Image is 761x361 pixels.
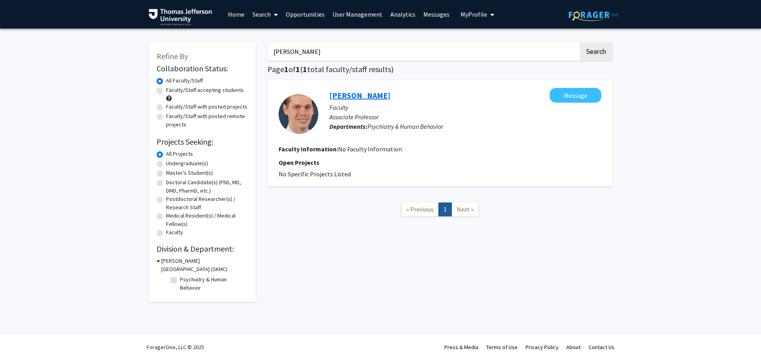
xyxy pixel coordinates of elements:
label: Undergraduate(s) [166,159,208,168]
a: Press & Media [444,344,478,351]
iframe: Chat [6,325,34,355]
button: Message Matthew Wintersteen [550,88,601,103]
a: [PERSON_NAME] [329,90,390,100]
input: Search Keywords [268,42,579,61]
span: Refine By [157,51,188,61]
a: User Management [329,0,386,28]
a: Home [224,0,249,28]
label: All Faculty/Staff [166,76,203,85]
span: No Faculty Information [338,145,402,153]
p: Open Projects [279,158,601,167]
label: All Projects [166,150,193,158]
h3: [PERSON_NAME][GEOGRAPHIC_DATA] (SKMC) [161,257,248,273]
a: Next Page [451,202,479,216]
label: Master's Student(s) [166,169,213,177]
b: Faculty Information: [279,145,338,153]
label: Postdoctoral Researcher(s) / Research Staff [166,195,248,212]
span: My Profile [461,10,487,18]
h2: Division & Department: [157,244,248,254]
a: Opportunities [282,0,329,28]
label: Faculty/Staff with posted projects [166,103,247,111]
p: Associate Professor [329,112,601,122]
a: Privacy Policy [526,344,558,351]
span: « Previous [406,205,434,213]
a: About [566,344,581,351]
a: Search [249,0,282,28]
span: Psychiatry & Human Behavior [367,122,443,130]
a: Previous Page [401,202,439,216]
div: ForagerOne, LLC © 2025 [147,333,204,361]
label: Medical Resident(s) / Medical Fellow(s) [166,212,248,228]
label: Faculty/Staff accepting students [166,86,244,94]
h2: Projects Seeking: [157,137,248,147]
span: Next » [457,205,474,213]
label: Psychiatry & Human Behavior [180,275,246,292]
h1: Page of ( total faculty/staff results) [268,65,612,74]
button: Search [580,42,612,61]
a: Contact Us [589,344,614,351]
p: Faculty [329,103,601,112]
label: Faculty [166,228,183,237]
span: No Specific Projects Listed [279,170,351,178]
span: 1 [284,64,289,74]
span: 1 [296,64,300,74]
img: ForagerOne Logo [569,9,618,21]
img: Thomas Jefferson University Logo [149,9,212,25]
h2: Collaboration Status: [157,64,248,73]
b: Departments: [329,122,367,130]
a: Messages [419,0,453,28]
a: Analytics [386,0,419,28]
label: Faculty/Staff with posted remote projects [166,112,248,129]
label: Doctoral Candidate(s) (PhD, MD, DMD, PharmD, etc.) [166,178,248,195]
a: Terms of Use [486,344,518,351]
span: 1 [303,64,307,74]
a: 1 [438,202,452,216]
nav: Page navigation [268,195,612,227]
